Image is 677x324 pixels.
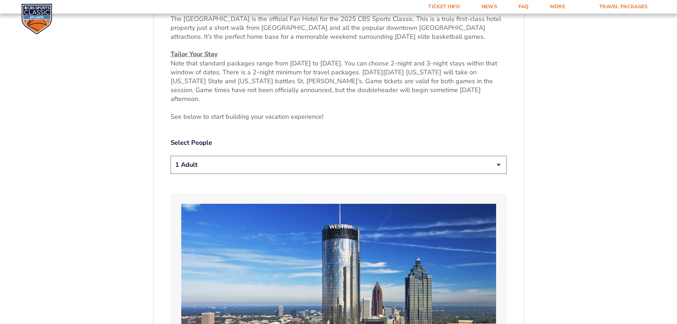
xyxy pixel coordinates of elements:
p: Note that standard packages range from [DATE] to [DATE]. You can choose 2-night and 3-night stays... [171,50,507,103]
p: See below to start building your vacation experience! [171,112,507,121]
label: Select People [171,138,507,147]
p: The [GEOGRAPHIC_DATA] is the official Fan Hotel for the 2025 CBS Sports Classic. This is a truly ... [171,6,507,42]
u: Hotel [171,6,187,14]
u: Tailor Your Stay [171,50,217,58]
img: CBS Sports Classic [21,4,52,34]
